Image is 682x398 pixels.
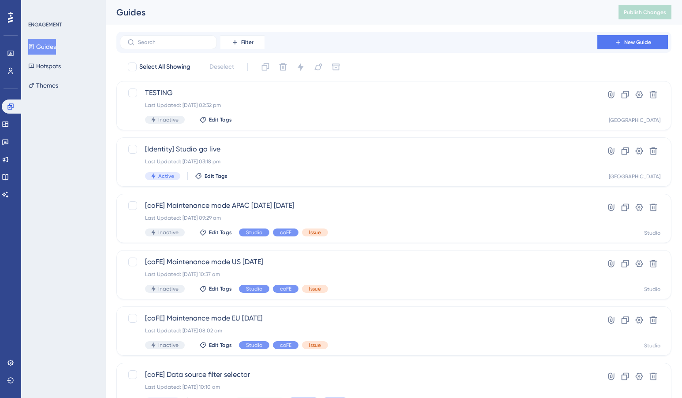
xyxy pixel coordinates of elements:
[199,116,232,123] button: Edit Tags
[205,173,227,180] span: Edit Tags
[209,285,232,292] span: Edit Tags
[624,9,666,16] span: Publish Changes
[199,285,232,292] button: Edit Tags
[145,102,572,109] div: Last Updated: [DATE] 02:32 pm
[597,35,668,49] button: New Guide
[644,342,660,349] div: Studio
[280,342,291,349] span: coFE
[309,342,321,349] span: Issue
[145,257,572,267] span: [coFE] Maintenance mode US [DATE]
[158,173,174,180] span: Active
[145,383,572,391] div: Last Updated: [DATE] 10:10 am
[246,229,262,236] span: Studio
[309,229,321,236] span: Issue
[145,327,572,334] div: Last Updated: [DATE] 08:02 am
[609,117,660,124] div: [GEOGRAPHIC_DATA]
[145,214,572,221] div: Last Updated: [DATE] 09:29 am
[199,342,232,349] button: Edit Tags
[145,313,572,324] span: [coFE] Maintenance mode EU [DATE]
[158,229,179,236] span: Inactive
[246,342,262,349] span: Studio
[138,39,209,45] input: Search
[158,342,179,349] span: Inactive
[199,229,232,236] button: Edit Tags
[28,58,61,74] button: Hotspots
[145,200,572,211] span: [coFE] Maintenance mode APAC [DATE] [DATE]
[158,285,179,292] span: Inactive
[644,229,660,236] div: Studio
[209,229,232,236] span: Edit Tags
[246,285,262,292] span: Studio
[220,35,265,49] button: Filter
[209,342,232,349] span: Edit Tags
[201,59,242,75] button: Deselect
[280,285,291,292] span: coFE
[241,39,253,46] span: Filter
[280,229,291,236] span: coFE
[28,39,56,55] button: Guides
[624,39,651,46] span: New Guide
[28,77,58,93] button: Themes
[195,173,227,180] button: Edit Tags
[609,173,660,180] div: [GEOGRAPHIC_DATA]
[145,271,572,278] div: Last Updated: [DATE] 10:37 am
[619,5,671,19] button: Publish Changes
[309,285,321,292] span: Issue
[209,62,234,72] span: Deselect
[145,88,572,98] span: TESTING
[209,116,232,123] span: Edit Tags
[158,116,179,123] span: Inactive
[145,144,572,155] span: [Identity] Studio go live
[116,6,596,18] div: Guides
[145,369,572,380] span: [coFE] Data source filter selector
[644,286,660,293] div: Studio
[139,62,190,72] span: Select All Showing
[28,21,62,28] div: ENGAGEMENT
[145,158,572,165] div: Last Updated: [DATE] 03:18 pm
